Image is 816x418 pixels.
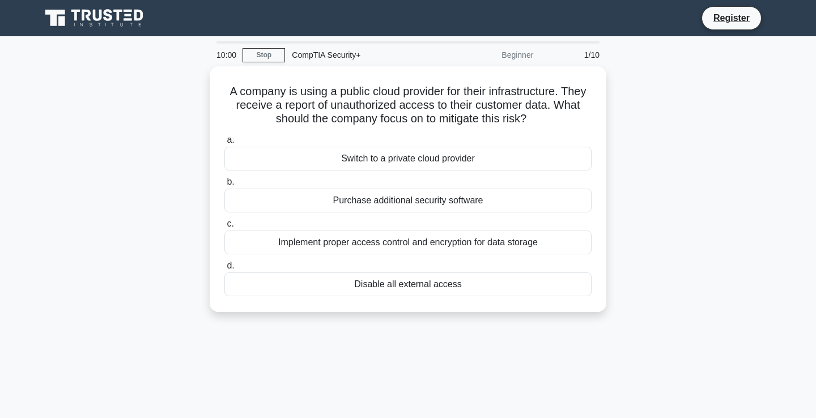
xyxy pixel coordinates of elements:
a: Stop [243,48,285,62]
div: Purchase additional security software [224,189,592,212]
div: CompTIA Security+ [285,44,441,66]
div: Implement proper access control and encryption for data storage [224,231,592,254]
span: c. [227,219,233,228]
h5: A company is using a public cloud provider for their infrastructure. They receive a report of una... [223,84,593,126]
div: Switch to a private cloud provider [224,147,592,170]
span: b. [227,177,234,186]
div: 1/10 [540,44,606,66]
div: 10:00 [210,44,243,66]
a: Register [707,11,756,25]
div: Beginner [441,44,540,66]
div: Disable all external access [224,272,592,296]
span: a. [227,135,234,144]
span: d. [227,261,234,270]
